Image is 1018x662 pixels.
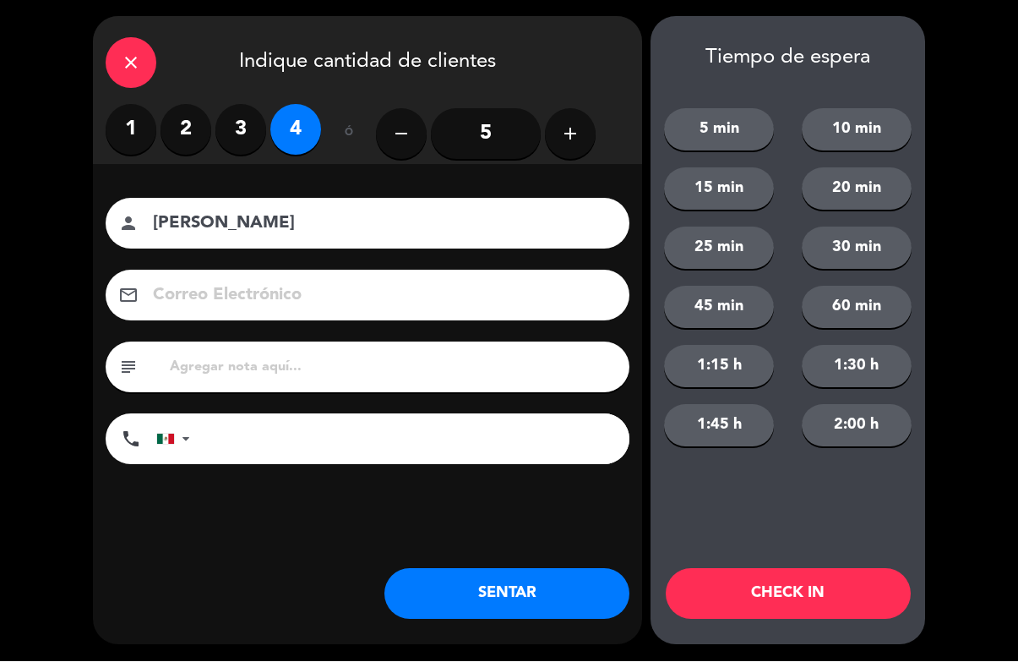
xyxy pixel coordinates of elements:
[664,168,774,211] button: 15 min
[802,109,912,151] button: 10 min
[802,346,912,388] button: 1:30 h
[151,210,607,239] input: Nombre del cliente
[802,227,912,270] button: 30 min
[93,17,642,105] div: Indique cantidad de clientes
[151,282,607,311] input: Correo Electrónico
[106,105,156,156] label: 1
[802,168,912,211] button: 20 min
[161,105,211,156] label: 2
[560,124,580,145] i: add
[666,569,911,620] button: CHECK IN
[651,47,925,71] div: Tiempo de espera
[664,109,774,151] button: 5 min
[664,346,774,388] button: 1:15 h
[270,105,321,156] label: 4
[215,105,266,156] label: 3
[802,405,912,447] button: 2:00 h
[168,356,617,380] input: Agregar nota aquí...
[545,109,596,160] button: add
[664,405,774,447] button: 1:45 h
[664,287,774,329] button: 45 min
[802,287,912,329] button: 60 min
[376,109,427,160] button: remove
[391,124,411,145] i: remove
[121,429,141,450] i: phone
[157,415,196,464] div: Mexico (México): +52
[321,105,376,164] div: ó
[118,286,139,306] i: email
[121,53,141,74] i: close
[118,358,139,378] i: subject
[118,214,139,234] i: person
[664,227,774,270] button: 25 min
[384,569,629,620] button: SENTAR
